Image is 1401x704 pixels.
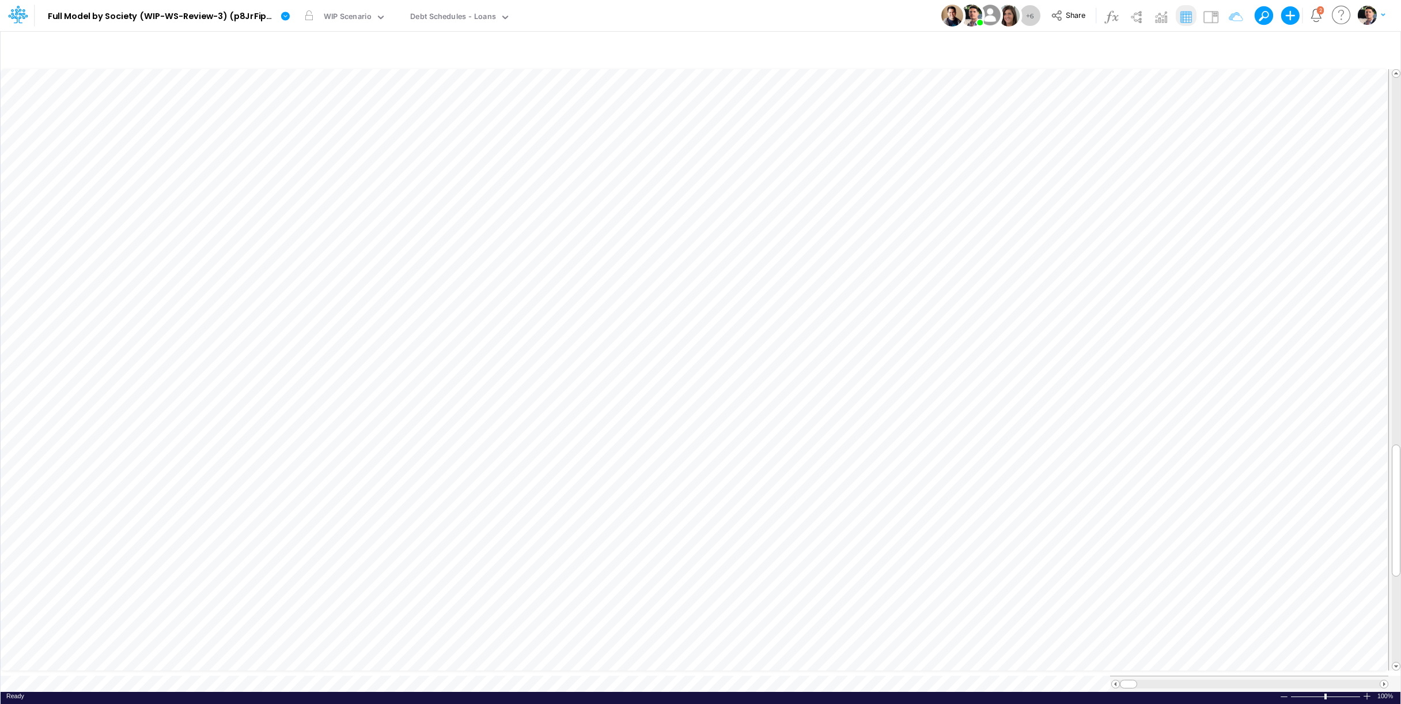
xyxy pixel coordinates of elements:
span: 100% [1377,692,1395,701]
button: Share [1046,7,1093,25]
div: In Ready mode [6,692,24,701]
b: Full Model by Society (WIP-WS-Review-3) (p8JrFipGveTU7I_vk960F.EPc.b3Teyw) [DATE]T16:40:57UTC [48,12,276,22]
span: Share [1066,10,1085,19]
div: Zoom Out [1279,692,1289,701]
a: Notifications [1309,9,1323,22]
div: Zoom [1324,694,1327,699]
span: Ready [6,692,24,699]
div: Zoom level [1377,692,1395,701]
span: + 6 [1026,12,1034,20]
input: Type a title here [10,36,1150,60]
div: Zoom [1290,692,1362,701]
div: Zoom In [1362,692,1372,701]
div: WIP Scenario [324,11,372,24]
div: 2 unread items [1319,7,1322,13]
img: User Image Icon [977,2,1003,28]
div: Debt Schedules - Loans [410,11,496,24]
img: User Image Icon [998,5,1020,27]
img: User Image Icon [941,5,963,27]
img: User Image Icon [960,5,982,27]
